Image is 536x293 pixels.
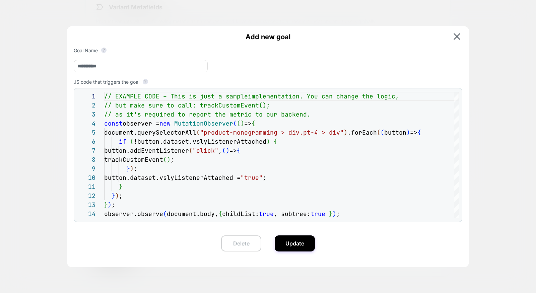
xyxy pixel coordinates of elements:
[77,128,95,137] div: 5
[344,129,347,136] span: )
[171,156,174,163] span: ;
[119,192,123,200] span: ;
[77,101,95,110] div: 2
[77,173,95,182] div: 10
[244,120,252,127] span: =>
[77,164,95,173] div: 9
[104,101,270,109] span: // but make sure to call: trackCustomEvent();
[77,119,95,128] div: 4
[266,138,270,145] span: )
[115,192,119,200] span: )
[189,147,193,154] span: (
[406,129,410,136] span: )
[384,129,406,136] span: button
[263,174,266,181] span: ;
[104,147,189,154] span: button.addEventListener
[174,120,233,127] span: MutationObserver
[119,183,123,191] span: }
[229,147,237,154] span: =>
[288,111,311,118] span: ckend.
[167,156,171,163] span: )
[193,147,218,154] span: "click"
[77,110,95,119] div: 3
[252,120,255,127] span: {
[381,129,384,136] span: (
[237,120,241,127] span: (
[77,182,95,191] div: 11
[134,165,137,172] span: ;
[222,147,226,154] span: (
[104,129,196,136] span: document.querySelectorAll
[417,129,421,136] span: {
[226,147,229,154] span: )
[237,147,241,154] span: {
[241,120,244,127] span: )
[233,120,237,127] span: (
[218,147,222,154] span: ,
[134,138,266,145] span: !button.dataset.vslyListenerAttached
[274,138,277,145] span: {
[77,146,95,155] div: 7
[130,138,134,145] span: (
[123,120,159,127] span: observer =
[196,129,200,136] span: (
[77,191,95,200] div: 12
[377,129,381,136] span: (
[104,156,163,163] span: trackCustomEvent
[159,120,171,127] span: new
[163,156,167,163] span: (
[112,192,115,200] span: }
[104,111,288,118] span: // as it's required to report the metric to our ba
[241,174,263,181] span: "true"
[104,120,123,127] span: const
[104,174,241,181] span: button.dataset.vslyListenerAttached =
[126,165,130,172] span: }
[77,155,95,164] div: 8
[119,138,126,145] span: if
[200,129,344,136] span: "product-monogramming > div.pt-4 > div"
[410,129,417,136] span: =>
[77,137,95,146] div: 6
[130,165,134,172] span: )
[347,129,377,136] span: .forEach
